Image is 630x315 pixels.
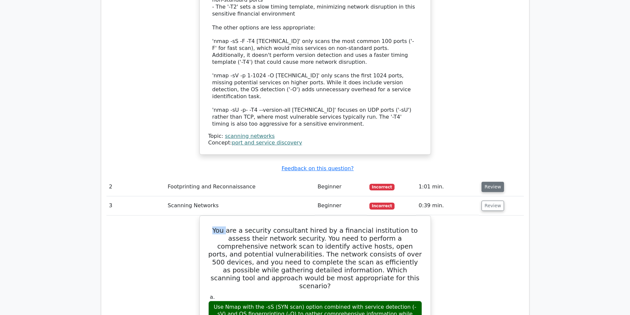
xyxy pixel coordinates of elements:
a: scanning networks [225,133,274,139]
td: 3 [106,196,165,215]
span: a. [210,294,215,300]
a: Feedback on this question? [281,165,354,172]
span: Incorrect [369,184,395,190]
td: 2 [106,177,165,196]
td: Footprinting and Reconnaissance [165,177,315,196]
td: Beginner [315,177,366,196]
h5: You are a security consultant hired by a financial institution to assess their network security. ... [208,226,423,290]
td: 0:39 min. [416,196,479,215]
td: Scanning Networks [165,196,315,215]
a: port and service discovery [232,139,302,146]
td: Beginner [315,196,366,215]
button: Review [482,201,504,211]
div: Topic: [208,133,422,140]
div: Concept: [208,139,422,146]
button: Review [482,182,504,192]
span: Incorrect [369,203,395,209]
td: 1:01 min. [416,177,479,196]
